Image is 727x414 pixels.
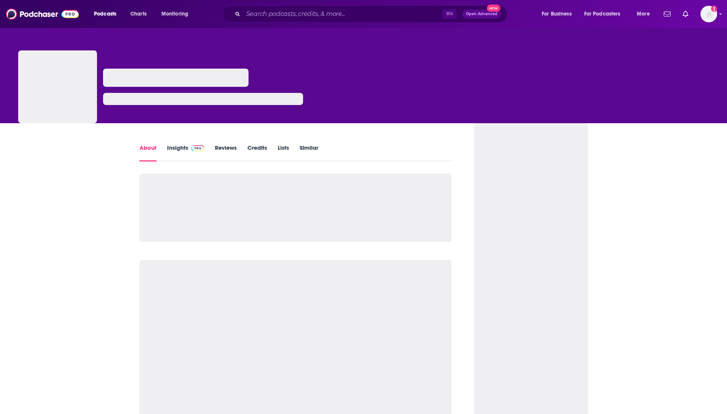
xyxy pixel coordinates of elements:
[156,8,198,20] button: open menu
[278,144,289,162] a: Lists
[579,8,632,20] button: open menu
[6,7,79,21] img: Podchaser - Follow, Share and Rate Podcasts
[230,5,514,23] div: Search podcasts, credits, & more...
[215,144,237,162] a: Reviews
[94,9,116,19] span: Podcasts
[130,9,147,19] span: Charts
[247,144,267,162] a: Credits
[700,6,717,22] img: User Profile
[536,8,581,20] button: open menu
[191,145,205,151] img: Podchaser Pro
[711,6,717,12] svg: Add a profile image
[463,9,501,19] button: Open AdvancedNew
[161,9,188,19] span: Monitoring
[700,6,717,22] span: Logged in as jennevievef
[167,144,205,162] a: InsightsPodchaser Pro
[125,8,151,20] a: Charts
[542,9,572,19] span: For Business
[300,144,318,162] a: Similar
[661,8,674,20] a: Show notifications dropdown
[139,144,156,162] a: About
[487,5,500,12] span: New
[680,8,691,20] a: Show notifications dropdown
[637,9,650,19] span: More
[89,8,126,20] button: open menu
[466,12,497,16] span: Open Advanced
[442,9,457,19] span: ⌘ K
[243,8,442,20] input: Search podcasts, credits, & more...
[700,6,717,22] button: Show profile menu
[632,8,659,20] button: open menu
[584,9,621,19] span: For Podcasters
